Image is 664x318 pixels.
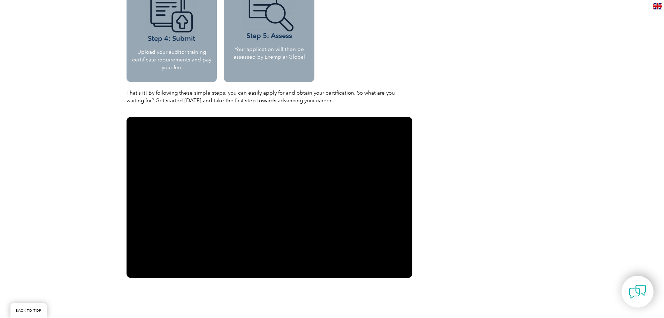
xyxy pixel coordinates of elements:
[653,3,662,9] img: en
[127,89,412,104] p: That’s it! By following these simple steps, you can easily apply for and obtain your certificatio...
[127,117,412,278] iframe: How to Apply for Personnel Certification
[226,45,312,61] p: Your application will then be assessed by Exemplar Global
[132,48,212,71] p: Upload your auditor training certificate requirements and pay your fee
[10,303,47,318] a: BACK TO TOP
[629,283,646,301] img: contact-chat.png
